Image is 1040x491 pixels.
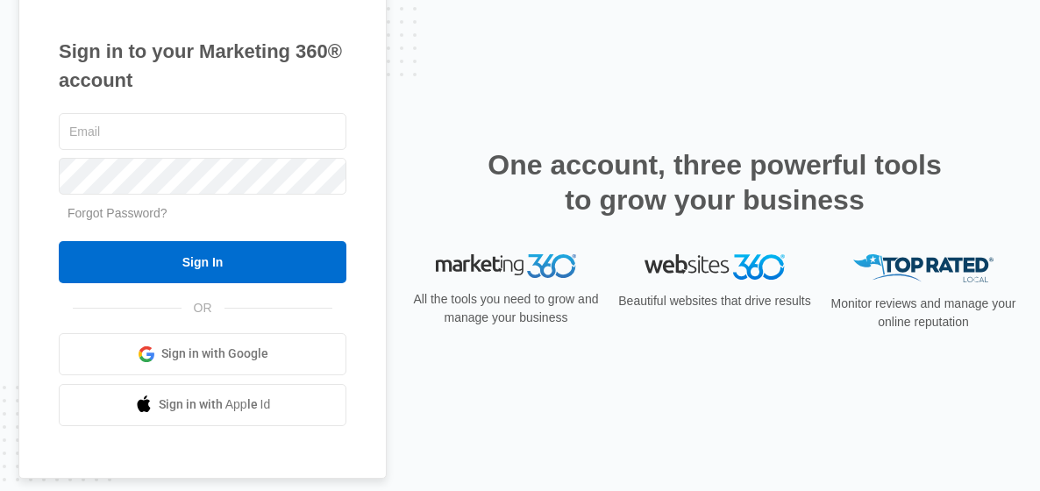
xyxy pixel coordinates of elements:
a: Sign in with Apple Id [59,384,346,426]
a: Forgot Password? [68,206,167,220]
input: Email [59,113,346,150]
p: Beautiful websites that drive results [616,292,813,310]
span: Sign in with Google [161,345,268,363]
input: Sign In [59,241,346,283]
h2: One account, three powerful tools to grow your business [482,147,947,217]
p: Monitor reviews and manage your online reputation [825,295,1022,331]
h1: Sign in to your Marketing 360® account [59,37,346,95]
p: All the tools you need to grow and manage your business [408,290,604,327]
a: Sign in with Google [59,333,346,375]
img: Websites 360 [645,254,785,280]
img: Marketing 360 [436,254,576,279]
span: OR [182,299,224,317]
img: Top Rated Local [853,254,994,283]
span: Sign in with Apple Id [159,395,271,414]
